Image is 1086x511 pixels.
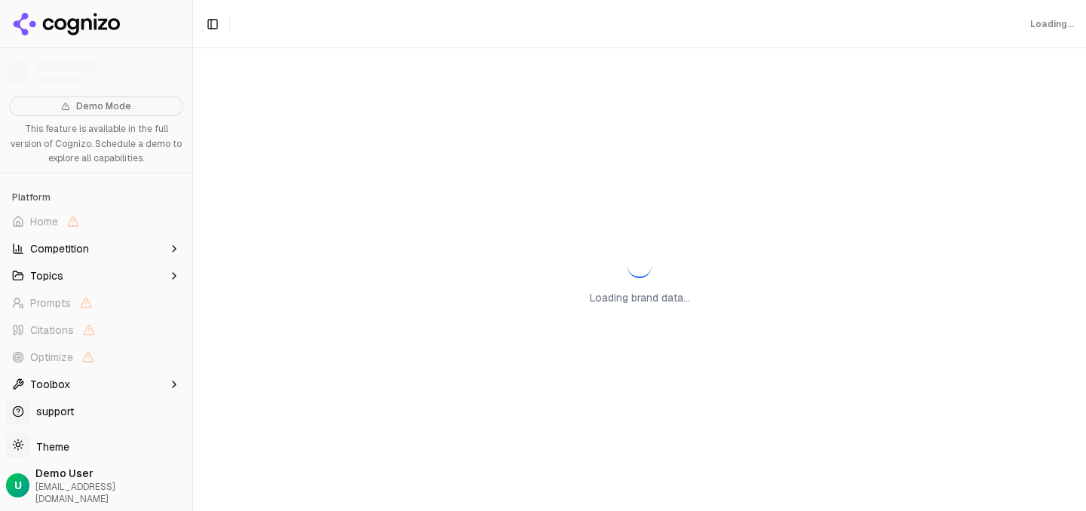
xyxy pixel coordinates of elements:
p: Loading brand data... [590,290,690,305]
span: U [14,478,22,493]
span: Demo User [35,466,186,481]
button: Toolbox [6,372,186,396]
span: Topics [30,268,63,283]
div: Loading... [1030,18,1074,30]
span: Optimize [30,350,73,365]
span: Citations [30,323,74,338]
span: Theme [30,440,69,454]
span: Home [30,214,58,229]
button: Competition [6,237,186,261]
div: Platform [6,185,186,210]
span: Prompts [30,295,71,311]
span: support [30,404,74,419]
span: Competition [30,241,89,256]
p: This feature is available in the full version of Cognizo. Schedule a demo to explore all capabili... [9,122,183,167]
span: Demo Mode [76,100,131,112]
span: [EMAIL_ADDRESS][DOMAIN_NAME] [35,481,186,505]
span: Toolbox [30,377,70,392]
button: Topics [6,264,186,288]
